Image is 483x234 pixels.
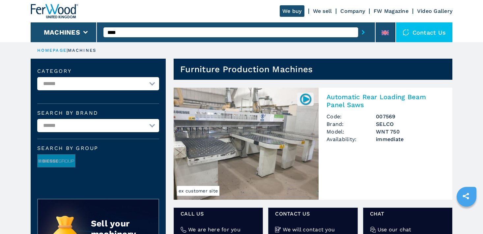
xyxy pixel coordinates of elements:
[458,188,474,204] a: sharethis
[370,210,445,218] span: CHAT
[174,88,319,200] img: Automatic Rear Loading Beam Panel Saws SELCO WNT 750
[31,4,78,18] img: Ferwood
[340,8,365,14] a: Company
[280,5,304,17] a: We buy
[327,113,376,120] span: Code:
[378,226,412,233] h4: Use our chat
[188,226,241,233] h4: We are here for you
[174,88,452,200] a: Automatic Rear Loading Beam Panel Saws SELCO WNT 750ex customer site007569Automatic Rear Loading ...
[374,8,409,14] a: FW Magazine
[376,135,444,143] span: immediate
[376,113,444,120] h3: 007569
[180,64,313,74] h1: Furniture Production Machines
[38,155,75,168] img: image
[396,22,453,42] div: Contact us
[37,146,159,151] span: Search by group
[299,93,312,105] img: 007569
[67,48,68,53] span: |
[181,210,256,218] span: Call us
[403,29,409,36] img: Contact us
[327,120,376,128] span: Brand:
[370,227,376,233] img: Use our chat
[181,227,186,233] img: We are here for you
[283,226,335,233] h4: We will contact you
[455,204,478,229] iframe: Chat
[37,69,159,74] label: Category
[313,8,332,14] a: We sell
[327,128,376,135] span: Model:
[417,8,452,14] a: Video Gallery
[327,93,444,109] h2: Automatic Rear Loading Beam Panel Saws
[327,135,376,143] span: Availability:
[37,48,67,53] a: HOMEPAGE
[275,227,281,233] img: We will contact you
[275,210,351,218] span: CONTACT US
[37,110,159,116] label: Search by brand
[177,186,219,196] span: ex customer site
[376,120,444,128] h3: SELCO
[44,28,80,36] button: Machines
[68,47,96,53] p: machines
[358,25,368,40] button: submit-button
[376,128,444,135] h3: WNT 750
